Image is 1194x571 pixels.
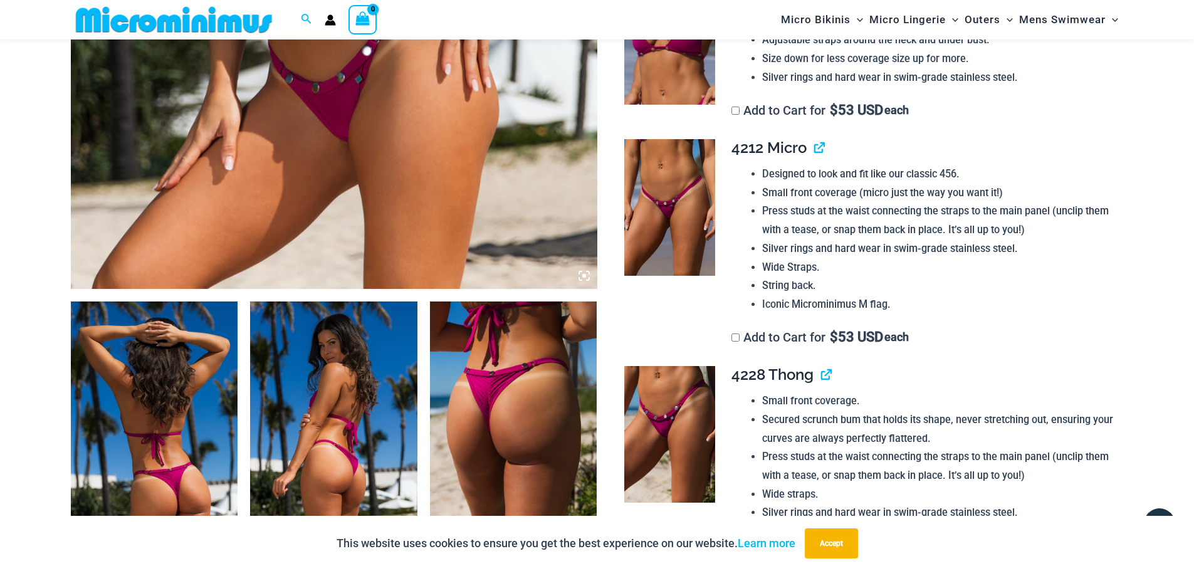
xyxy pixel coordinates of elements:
[946,4,958,36] span: Menu Toggle
[830,102,838,118] span: $
[731,365,814,384] span: 4228 Thong
[830,331,883,343] span: 53 USD
[738,537,795,550] a: Learn more
[762,276,1113,295] li: String back.
[762,68,1113,87] li: Silver rings and hard wear in swim-grade stainless steel.
[866,4,961,36] a: Micro LingerieMenu ToggleMenu Toggle
[762,503,1113,522] li: Silver rings and hard wear in swim-grade stainless steel.
[781,4,851,36] span: Micro Bikinis
[731,107,740,115] input: Add to Cart for$53 USD each
[762,50,1113,68] li: Size down for less coverage size up for more.
[430,301,597,552] img: Tight Rope Pink 4228 Thong
[762,295,1113,314] li: Iconic Microminimus M flag.
[884,104,909,117] span: each
[71,6,277,34] img: MM SHOP LOGO FLAT
[762,165,1113,184] li: Designed to look and fit like our classic 456.
[1000,4,1013,36] span: Menu Toggle
[1016,4,1121,36] a: Mens SwimwearMenu ToggleMenu Toggle
[762,411,1113,448] li: Secured scrunch bum that holds its shape, never stretching out, ensuring your curves are always p...
[805,528,858,558] button: Accept
[869,4,946,36] span: Micro Lingerie
[762,31,1113,50] li: Adjustable straps around the neck and under bust.
[965,4,1000,36] span: Outers
[762,392,1113,411] li: Small front coverage.
[337,534,795,553] p: This website uses cookies to ensure you get the best experience on our website.
[851,4,863,36] span: Menu Toggle
[348,5,377,34] a: View Shopping Cart, empty
[762,448,1113,485] li: Press studs at the waist connecting the straps to the main panel (unclip them with a tease, or sn...
[731,333,740,342] input: Add to Cart for$53 USD each
[250,301,417,552] img: Tight Rope Pink 319 Top 4228 Thong
[731,139,807,157] span: 4212 Micro
[961,4,1016,36] a: OutersMenu ToggleMenu Toggle
[1019,4,1106,36] span: Mens Swimwear
[301,12,312,28] a: Search icon link
[1106,4,1118,36] span: Menu Toggle
[762,202,1113,239] li: Press studs at the waist connecting the straps to the main panel (unclip them with a tease, or sn...
[762,239,1113,258] li: Silver rings and hard wear in swim-grade stainless steel.
[762,184,1113,202] li: Small front coverage (micro just the way you want it!)
[762,485,1113,504] li: Wide straps.
[830,329,838,345] span: $
[731,103,909,118] label: Add to Cart for
[778,4,866,36] a: Micro BikinisMenu ToggleMenu Toggle
[884,331,909,343] span: each
[325,14,336,26] a: Account icon link
[830,104,883,117] span: 53 USD
[731,330,909,345] label: Add to Cart for
[71,301,238,552] img: Tight Rope Pink 319 Top 4228 Thong
[624,139,715,276] img: Tight Rope Pink 319 4212 Micro
[762,258,1113,277] li: Wide Straps.
[624,366,715,503] img: Tight Rope Pink 4228 Thong
[776,2,1124,38] nav: Site Navigation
